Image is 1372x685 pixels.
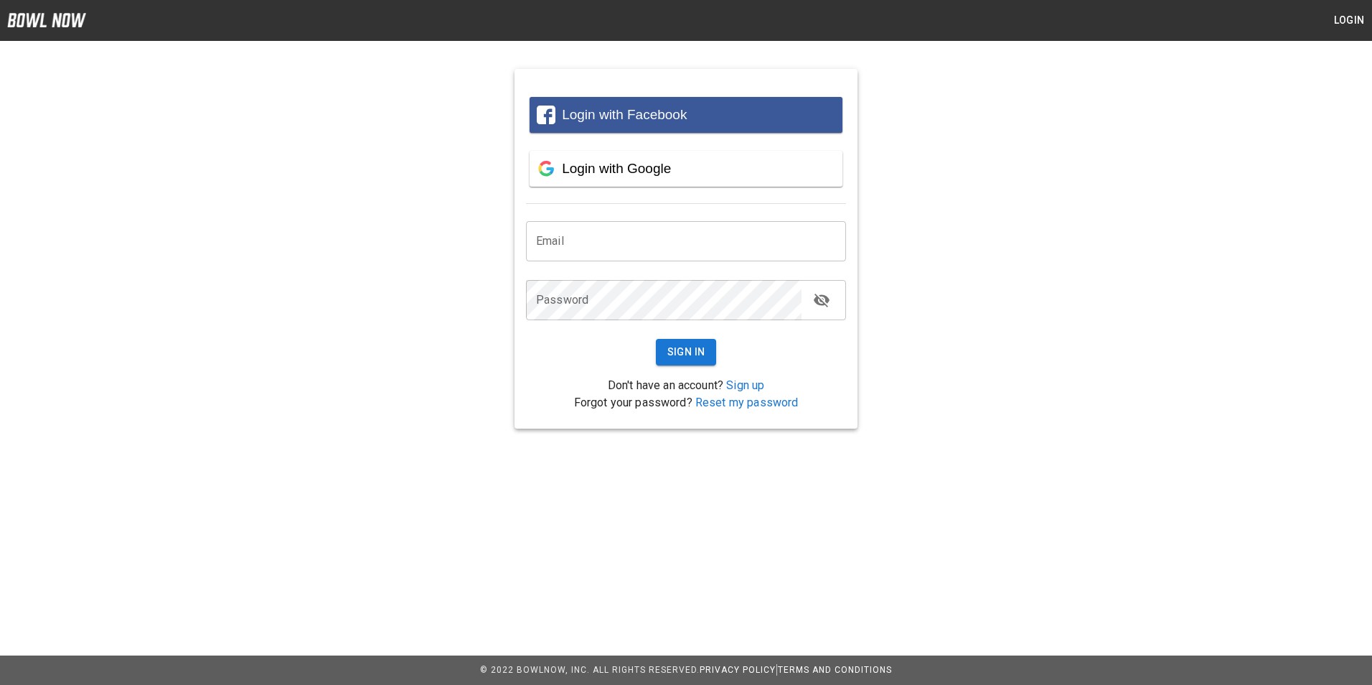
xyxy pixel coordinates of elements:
p: Don't have an account? [526,377,846,394]
p: Forgot your password? [526,394,846,411]
img: logo [7,13,86,27]
button: Login [1326,7,1372,34]
button: Login with Google [530,151,842,187]
button: Sign In [656,339,717,365]
span: Login with Facebook [562,107,687,122]
a: Sign up [726,378,764,392]
a: Terms and Conditions [778,665,892,675]
span: Login with Google [562,161,671,176]
span: © 2022 BowlNow, Inc. All Rights Reserved. [480,665,700,675]
a: Reset my password [695,396,799,409]
button: toggle password visibility [807,286,836,314]
a: Privacy Policy [700,665,776,675]
button: Login with Facebook [530,97,842,133]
